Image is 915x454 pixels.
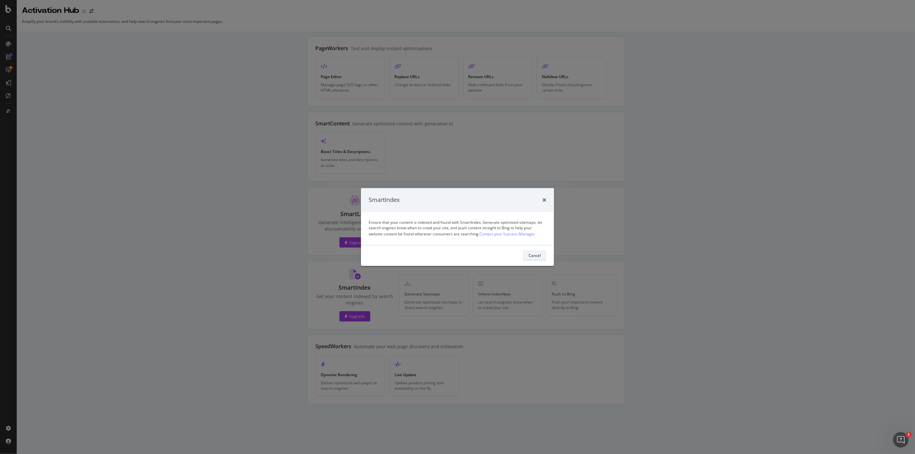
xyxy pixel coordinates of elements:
iframe: Intercom live chat [893,432,909,448]
div: Cancel [529,253,541,258]
span: 1 [906,432,911,437]
a: Contact your Success Manager [479,231,535,237]
div: times [542,196,546,204]
div: Ensure that your content is indexed and found with SmartIndex. Generate optimized sitemaps, let s... [369,220,546,237]
div: modal [361,188,554,266]
div: SmartIndex [369,196,400,204]
button: Cancel [523,250,546,261]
